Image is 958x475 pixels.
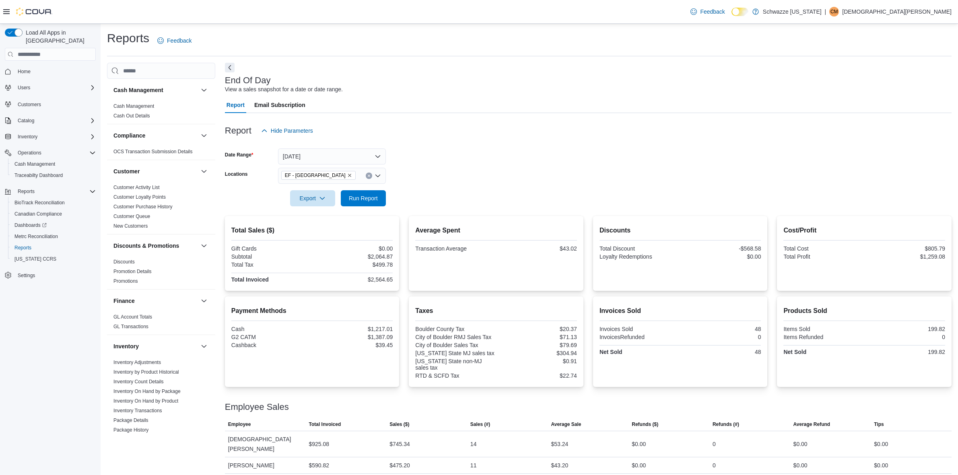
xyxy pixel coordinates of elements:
[113,398,178,404] span: Inventory On Hand by Product
[11,232,61,241] a: Metrc Reconciliation
[113,204,173,210] a: Customer Purchase History
[600,306,761,316] h2: Invoices Sold
[11,198,68,208] a: BioTrack Reconciliation
[113,242,179,250] h3: Discounts & Promotions
[498,350,577,356] div: $304.94
[113,213,150,220] span: Customer Queue
[107,30,149,46] h1: Reports
[763,7,822,16] p: Schwazze [US_STATE]
[113,297,198,305] button: Finance
[783,226,945,235] h2: Cost/Profit
[113,359,161,366] span: Inventory Adjustments
[600,253,679,260] div: Loyalty Redemptions
[113,379,164,385] a: Inventory Count Details
[113,103,154,109] a: Cash Management
[8,208,99,220] button: Canadian Compliance
[498,372,577,379] div: $22.74
[23,29,96,45] span: Load All Apps in [GEOGRAPHIC_DATA]
[632,439,646,449] div: $0.00
[600,245,679,252] div: Total Discount
[309,439,329,449] div: $925.08
[11,198,96,208] span: BioTrack Reconciliation
[199,241,209,251] button: Discounts & Promotions
[415,372,494,379] div: RTD & SCFD Tax
[18,272,35,279] span: Settings
[314,245,393,252] div: $0.00
[2,115,99,126] button: Catalog
[8,197,99,208] button: BioTrack Reconciliation
[231,342,311,348] div: Cashback
[2,66,99,77] button: Home
[389,439,410,449] div: $745.34
[14,222,47,228] span: Dashboards
[866,349,945,355] div: 199.82
[231,261,311,268] div: Total Tax
[2,98,99,110] button: Customers
[11,159,96,169] span: Cash Management
[314,334,393,340] div: $1,387.09
[632,461,646,470] div: $0.00
[113,297,135,305] h3: Finance
[366,173,372,179] button: Clear input
[415,334,494,340] div: City of Boulder RMJ Sales Tax
[11,220,50,230] a: Dashboards
[551,439,569,449] div: $53.24
[11,159,58,169] a: Cash Management
[199,341,209,351] button: Inventory
[231,245,311,252] div: Gift Cards
[113,314,152,320] a: GL Account Totals
[225,85,343,94] div: View a sales snapshot for a date or date range.
[551,461,569,470] div: $43.20
[225,402,289,412] h3: Employee Sales
[113,259,135,265] span: Discounts
[113,407,162,414] span: Inventory Transactions
[682,326,761,332] div: 48
[14,211,62,217] span: Canadian Compliance
[415,245,494,252] div: Transaction Average
[793,439,808,449] div: $0.00
[113,132,145,140] h3: Compliance
[113,389,181,394] a: Inventory On Hand by Package
[842,7,952,16] p: [DEMOGRAPHIC_DATA][PERSON_NAME]
[107,101,215,124] div: Cash Management
[113,427,148,433] span: Package History
[415,342,494,348] div: City of Boulder Sales Tax
[5,62,96,302] nav: Complex example
[866,326,945,332] div: 199.82
[14,172,63,179] span: Traceabilty Dashboard
[231,326,311,332] div: Cash
[113,369,179,375] a: Inventory by Product Historical
[347,173,352,178] button: Remove EF - South Boulder from selection in this group
[14,270,96,280] span: Settings
[295,190,330,206] span: Export
[113,427,148,433] a: Package History
[14,256,56,262] span: [US_STATE] CCRS
[2,269,99,281] button: Settings
[167,37,192,45] span: Feedback
[415,358,494,371] div: [US_STATE] State non-MJ sales tax
[16,8,52,16] img: Cova
[225,171,248,177] label: Locations
[113,417,148,424] span: Package Details
[231,334,311,340] div: G2 CATM
[8,231,99,242] button: Metrc Reconciliation
[113,149,193,154] a: OCS Transaction Submission Details
[11,254,96,264] span: Washington CCRS
[11,171,66,180] a: Traceabilty Dashboard
[2,131,99,142] button: Inventory
[14,161,55,167] span: Cash Management
[11,220,96,230] span: Dashboards
[8,170,99,181] button: Traceabilty Dashboard
[113,113,150,119] span: Cash Out Details
[314,276,393,283] div: $2,564.65
[113,194,166,200] span: Customer Loyalty Points
[600,334,679,340] div: InvoicesRefunded
[14,100,44,109] a: Customers
[113,214,150,219] a: Customer Queue
[18,84,30,91] span: Users
[18,68,31,75] span: Home
[107,312,215,335] div: Finance
[731,8,748,16] input: Dark Mode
